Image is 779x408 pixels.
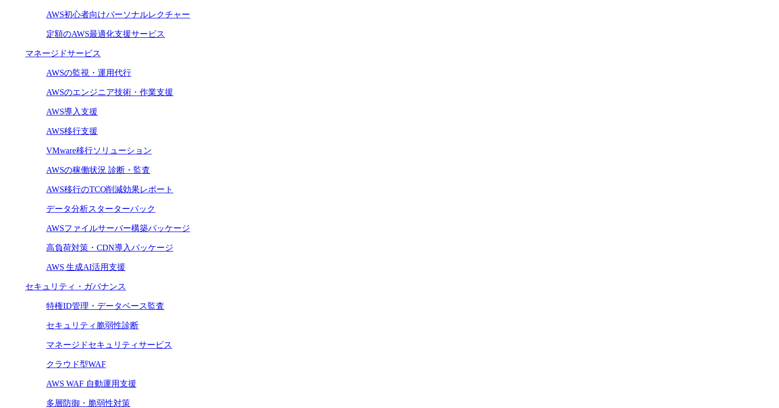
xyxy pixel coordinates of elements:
[46,146,152,155] a: VMware移行ソリューション
[25,49,101,58] a: マネージドサービス
[46,29,165,38] a: 定額のAWS最適化支援サービス
[46,165,150,174] a: AWSの稼働状況 診断・監査
[46,321,139,330] a: セキュリティ脆弱性診断
[46,360,106,369] a: クラウド型WAF
[46,243,173,252] a: 高負荷対策・CDN導入パッケージ
[46,204,155,213] a: データ分析スターターパック
[46,185,173,194] a: AWS移行のTCO削減効果レポート
[46,107,98,116] a: AWS導入支援
[25,282,126,291] a: セキュリティ・ガバナンス
[46,399,130,407] a: 多層防御・脆弱性対策
[46,301,164,310] a: 特権ID管理・データベース監査
[46,224,190,233] a: AWSファイルサーバー構築パッケージ
[46,68,131,77] a: AWSの監視・運用代行
[46,340,172,349] a: マネージドセキュリティサービス
[46,127,98,135] a: AWS移行支援
[46,88,173,97] a: AWSのエンジニア技術・作業支援
[46,10,190,19] a: AWS初心者向けパーソナルレクチャー
[46,379,136,388] a: AWS WAF 自動運用支援
[46,263,125,271] a: AWS 生成AI活用支援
